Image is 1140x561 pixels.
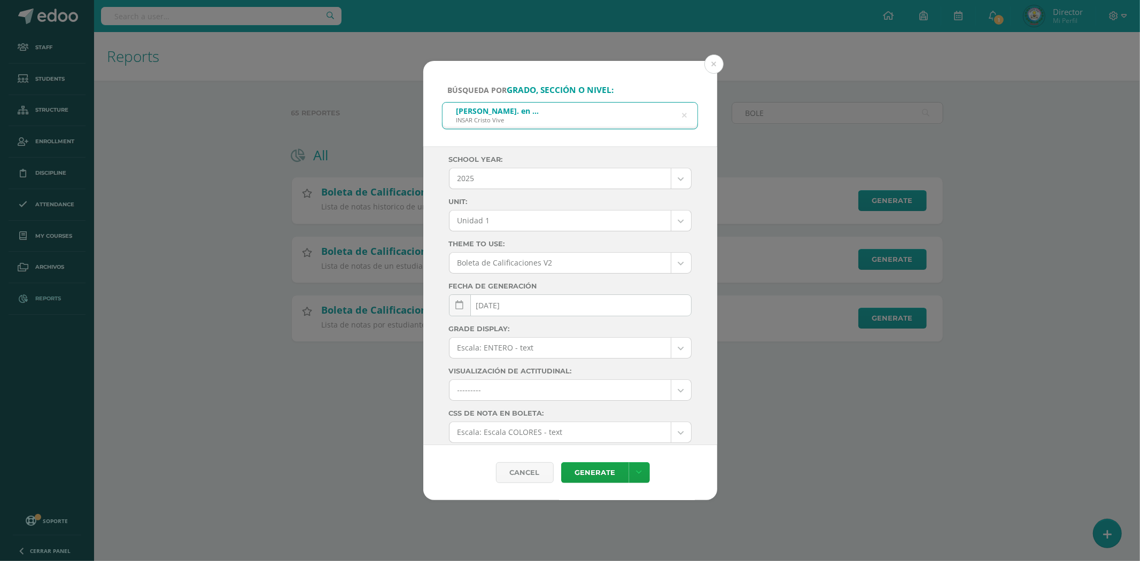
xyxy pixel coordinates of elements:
[704,54,724,74] button: Close (Esc)
[449,380,691,400] a: ---------
[561,462,629,483] a: Generate
[456,116,539,124] div: INSAR Cristo Vive
[457,168,663,189] span: 2025
[457,380,663,400] span: ---------
[507,84,614,96] strong: grado, sección o nivel:
[449,168,691,189] a: 2025
[496,462,554,483] div: Cancel
[447,85,614,95] span: Búsqueda por
[443,103,698,129] input: ej. Primero primaria, etc.
[457,211,663,231] span: Unidad 1
[457,422,663,442] span: Escala: Escala COLORES - text
[449,409,692,417] label: CSS de nota en boleta:
[449,253,691,273] a: Boleta de Calificaciones V2
[457,253,663,273] span: Boleta de Calificaciones V2
[449,295,691,316] input: Fecha de generación
[449,240,692,248] label: Theme to use:
[456,106,539,116] div: [PERSON_NAME]. en Dibujo Técnico de Construcción Diario
[449,282,692,290] label: Fecha de generación
[449,422,691,442] a: Escala: Escala COLORES - text
[449,198,692,206] label: Unit:
[449,211,691,231] a: Unidad 1
[449,325,692,333] label: Grade display:
[449,155,692,163] label: School year:
[457,338,663,358] span: Escala: ENTERO - text
[449,367,692,375] label: Visualización de actitudinal:
[449,338,691,358] a: Escala: ENTERO - text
